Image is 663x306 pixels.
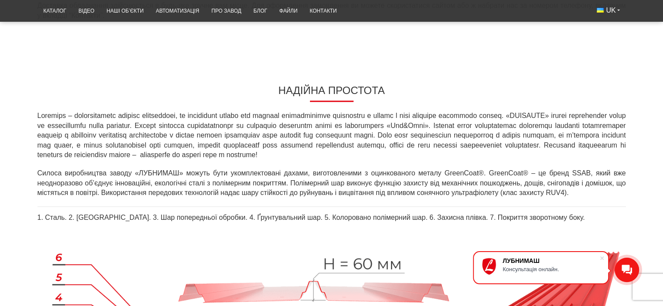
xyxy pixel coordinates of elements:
a: Контакти [303,3,343,20]
a: Про завод [205,3,247,20]
p: Силоса виробництва заводу «ЛУБНИМАШ» можуть бути укомплектовані дахами, виготовленими з оцинкован... [37,168,626,198]
button: UK [591,3,626,18]
img: Українська [597,8,604,13]
div: Консультація онлайн. [503,266,599,272]
a: Автоматизація [150,3,205,20]
a: Блог [247,3,273,20]
div: ЛУБНИМАШ [503,257,599,264]
a: Файли [273,3,304,20]
span: UK [606,6,615,15]
h3: Надійна простота [37,84,626,102]
a: Наші об’єкти [100,3,150,20]
i: 1. Сталь. 2. [GEOGRAPHIC_DATA]. 3. Шар попередньої обробки. 4. Ґрунтувальний шар. 5. Колоровано п... [37,214,567,221]
a: Відео [72,3,100,20]
p: Loremips – dolorsitametc adipisc elitseddoei, te incididunt utlabo etd magnaal enimadminimve quis... [37,111,626,160]
i: боку. [569,214,585,221]
a: Каталог [37,3,72,20]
